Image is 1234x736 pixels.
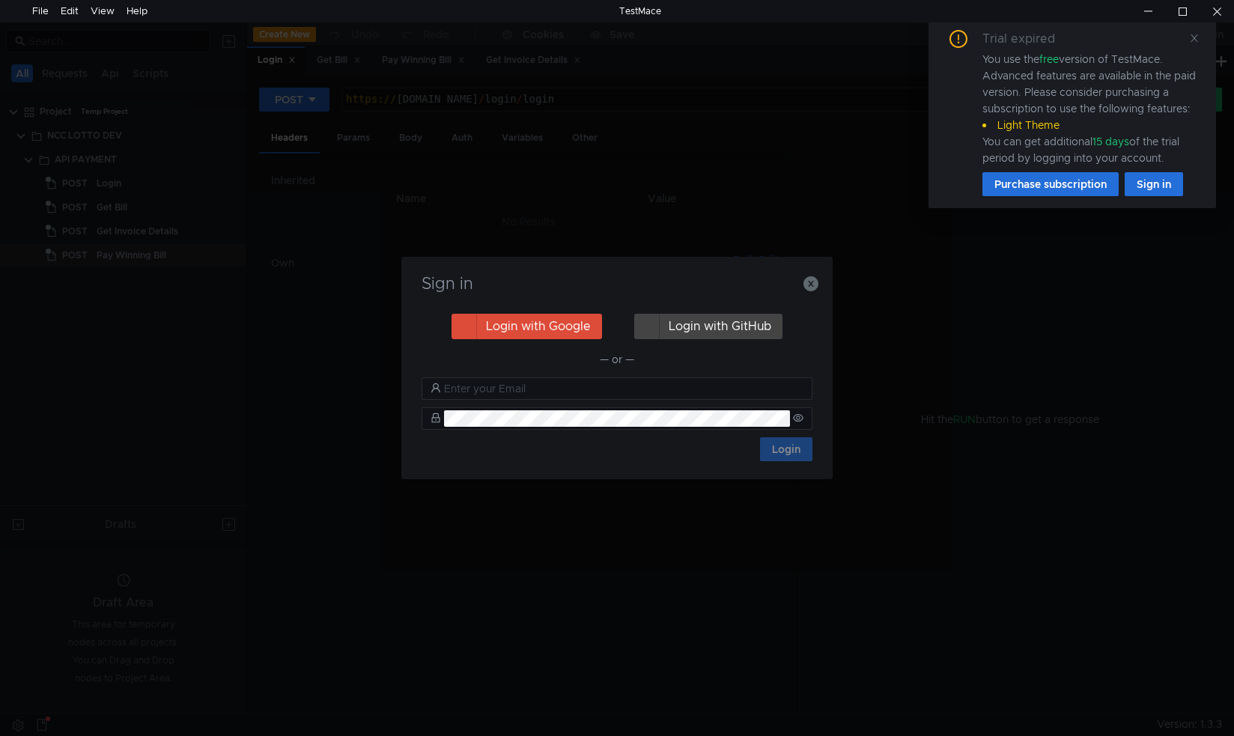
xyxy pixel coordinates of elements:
[1125,172,1183,196] button: Sign in
[634,314,782,339] button: Login with GitHub
[982,133,1198,166] div: You can get additional of the trial period by logging into your account.
[1092,135,1129,148] span: 15 days
[982,172,1119,196] button: Purchase subscription
[982,117,1198,133] li: Light Theme
[422,350,812,368] div: — or —
[1039,52,1059,66] span: free
[982,30,1073,48] div: Trial expired
[419,275,815,293] h3: Sign in
[444,380,803,397] input: Enter your Email
[982,51,1198,166] div: You use the version of TestMace. Advanced features are available in the paid version. Please cons...
[452,314,602,339] button: Login with Google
